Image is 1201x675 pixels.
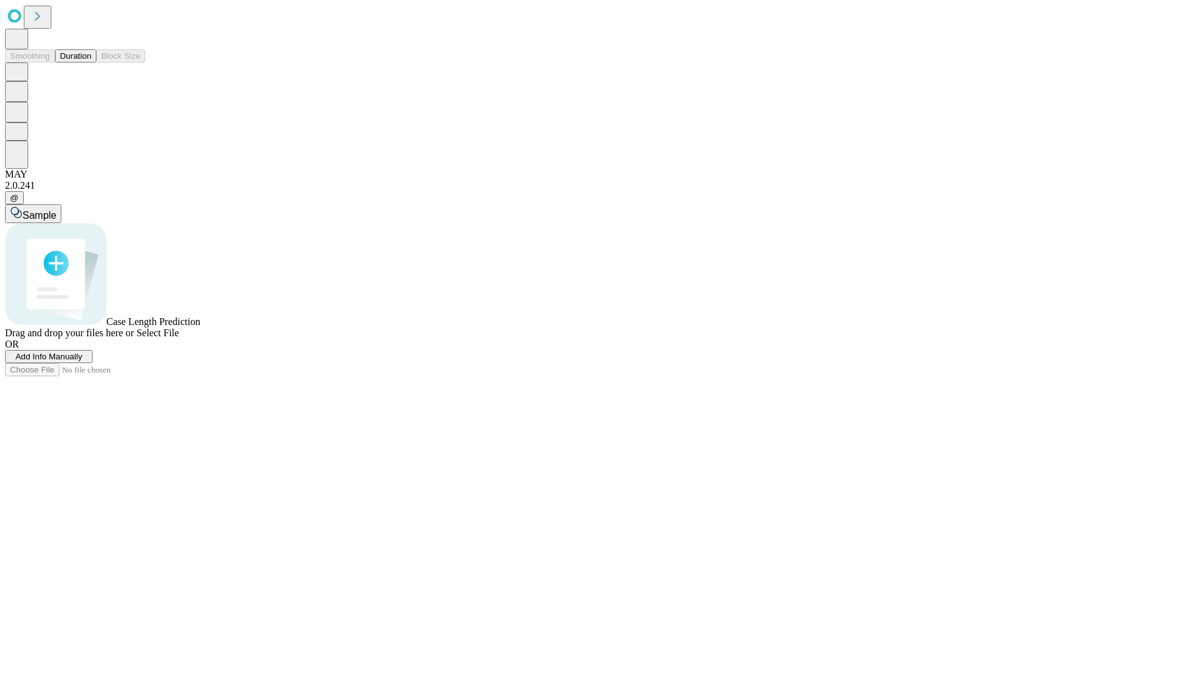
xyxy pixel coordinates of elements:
[5,327,134,338] span: Drag and drop your files here or
[5,49,55,62] button: Smoothing
[136,327,179,338] span: Select File
[5,339,19,349] span: OR
[10,193,19,202] span: @
[5,169,1196,180] div: MAY
[55,49,96,62] button: Duration
[5,191,24,204] button: @
[106,316,200,327] span: Case Length Prediction
[23,210,56,221] span: Sample
[5,180,1196,191] div: 2.0.241
[16,352,83,361] span: Add Info Manually
[5,204,61,223] button: Sample
[96,49,145,62] button: Block Size
[5,350,93,363] button: Add Info Manually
